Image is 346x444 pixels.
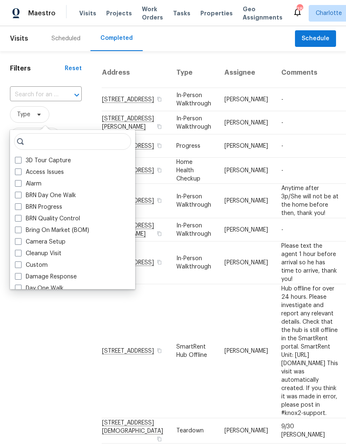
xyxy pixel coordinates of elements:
button: Copy Address [156,230,163,237]
button: Copy Address [156,197,163,204]
span: Type [17,110,30,119]
td: Home Health Checkup [170,158,218,184]
div: Scheduled [51,34,80,43]
span: Maestro [28,9,56,17]
td: In-Person Walkthrough [170,218,218,242]
td: - [275,88,345,111]
td: [PERSON_NAME] [218,242,275,284]
div: Completed [100,34,133,42]
span: Geo Assignments [243,5,283,22]
span: Schedule [302,34,329,44]
button: Copy Address [156,142,163,149]
div: 38 [297,5,302,13]
label: Cleanup Visit [15,249,61,258]
span: Work Orders [142,5,163,22]
td: Teardown [170,418,218,444]
label: Camera Setup [15,238,66,246]
td: Anytime after 3p/She will not be at the home before then, thank you! [275,184,345,218]
td: [PERSON_NAME] [218,111,275,134]
td: [PERSON_NAME] [218,218,275,242]
button: Copy Address [156,166,163,174]
div: Reset [65,64,82,73]
label: Bring On Market (BOM) [15,226,89,234]
td: Hub offline for over 24 hours. Please investigate and report any relevant details. Check that the... [275,284,345,418]
span: Projects [106,9,132,17]
th: Type [170,58,218,88]
label: Access Issues [15,168,64,176]
td: [PERSON_NAME] [218,134,275,158]
span: Charlotte [316,9,342,17]
span: Visits [79,9,96,17]
th: Address [102,58,170,88]
td: - [275,158,345,184]
td: - [275,134,345,158]
button: Open [71,89,83,101]
td: In-Person Walkthrough [170,88,218,111]
h1: Filters [10,64,65,73]
td: [PERSON_NAME] [218,158,275,184]
button: Schedule [295,30,336,47]
td: Please text the agent 1 hour before arrival so he has time to arrive, thank you! [275,242,345,284]
label: Alarm [15,180,41,188]
td: - [275,111,345,134]
label: Damage Response [15,273,77,281]
label: 3D Tour Capture [15,156,71,165]
label: BRN Progress [15,203,62,211]
button: Copy Address [156,95,163,103]
td: [PERSON_NAME] [218,184,275,218]
td: [PERSON_NAME] [218,88,275,111]
th: Comments [275,58,345,88]
button: Copy Address [156,347,163,354]
label: BRN Day One Walk [15,191,76,200]
td: In-Person Walkthrough [170,242,218,284]
label: Custom [15,261,48,269]
label: BRN Quality Control [15,215,80,223]
td: [PERSON_NAME] [218,418,275,444]
th: Assignee [218,58,275,88]
button: Copy Address [156,123,163,130]
span: Tasks [173,10,190,16]
span: Properties [200,9,233,17]
td: SmartRent Hub Offline [170,284,218,418]
input: Search for an address... [10,88,58,101]
button: Copy Address [156,259,163,266]
td: - [275,218,345,242]
td: In-Person Walkthrough [170,184,218,218]
span: Visits [10,29,28,48]
td: 9/30 [PERSON_NAME] [275,418,345,444]
button: Copy Address [156,435,163,443]
td: [PERSON_NAME] [218,284,275,418]
label: Day One Walk [15,284,63,293]
td: Progress [170,134,218,158]
td: In-Person Walkthrough [170,111,218,134]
